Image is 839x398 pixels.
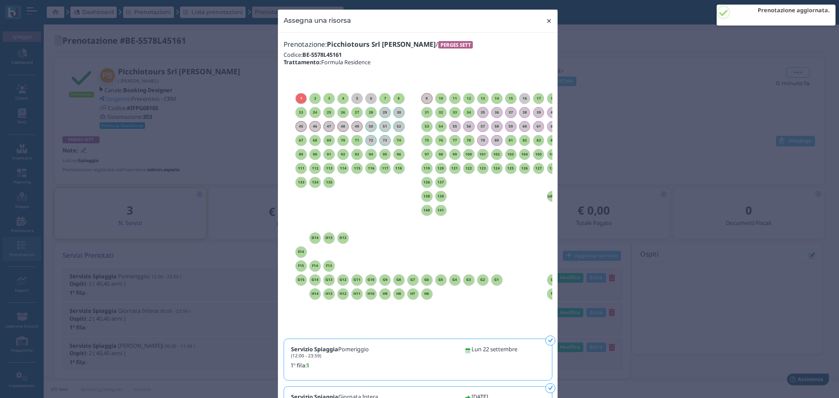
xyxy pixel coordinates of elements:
[295,138,307,142] h6: 67
[477,125,489,128] h6: 57
[323,138,335,142] h6: 69
[421,97,433,100] h6: 9
[337,125,349,128] h6: 48
[533,125,544,128] h6: 61
[379,97,391,100] h6: 7
[309,111,321,114] h6: 24
[307,362,309,369] b: 1
[379,152,391,156] h6: 95
[323,180,335,184] h6: 135
[284,15,351,25] h4: Assegna una risorsa
[407,292,419,296] h6: H7
[295,278,307,282] h6: G15
[519,111,530,114] h6: 38
[309,166,321,170] h6: 112
[379,278,391,282] h6: G9
[351,111,363,114] h6: 27
[365,97,377,100] h6: 6
[291,353,321,359] small: (12:00 - 23:59)
[463,111,475,114] h6: 34
[323,111,335,114] h6: 25
[323,125,335,128] h6: 47
[351,125,363,128] h6: 49
[505,125,517,128] h6: 59
[435,138,447,142] h6: 76
[477,152,489,156] h6: 101
[365,125,377,128] h6: 50
[435,278,447,282] h6: G5
[449,97,461,100] h6: 11
[327,40,436,49] b: Picchiotours Srl [PERSON_NAME]
[291,345,338,353] b: Servizio Spiaggia
[491,97,503,100] h6: 14
[309,236,321,240] h6: D14
[284,58,321,66] b: Trattamento:
[291,361,455,370] label: 1° fila:
[491,278,503,282] h6: G1
[421,180,433,184] h6: 136
[491,166,503,170] h6: 124
[463,97,475,100] h6: 12
[533,166,544,170] h6: 127
[505,166,517,170] h6: 125
[295,166,307,170] h6: 111
[309,292,321,296] h6: H14
[26,7,58,14] span: Assistenza
[379,166,391,170] h6: 117
[505,111,517,114] h6: 37
[379,138,391,142] h6: 73
[519,125,530,128] h6: 60
[463,138,475,142] h6: 78
[365,138,377,142] h6: 72
[365,278,377,282] h6: G10
[519,152,530,156] h6: 104
[505,138,517,142] h6: 81
[449,125,461,128] h6: 55
[351,292,363,296] h6: H11
[309,152,321,156] h6: 90
[393,97,405,100] h6: 8
[337,138,349,142] h6: 70
[365,292,377,296] h6: H10
[323,292,335,296] h6: H13
[337,236,349,240] h6: D12
[295,250,307,254] h6: E14
[393,292,405,296] h6: H8
[379,125,391,128] h6: 51
[309,278,321,282] h6: G14
[533,152,544,156] h6: 105
[393,278,405,282] h6: G8
[435,125,447,128] h6: 54
[533,111,544,114] h6: 39
[351,138,363,142] h6: 71
[505,152,517,156] h6: 103
[351,166,363,170] h6: 115
[449,278,461,282] h6: G4
[758,7,830,14] h2: Prenotazione aggiornata.
[491,125,503,128] h6: 58
[463,278,475,282] h6: G3
[295,180,307,184] h6: 133
[337,166,349,170] h6: 114
[435,180,447,184] h6: 137
[351,278,363,282] h6: G11
[491,138,503,142] h6: 80
[337,111,349,114] h6: 26
[477,278,489,282] h6: G2
[379,292,391,296] h6: H9
[295,111,307,114] h6: 23
[435,166,447,170] h6: 120
[533,138,544,142] h6: 83
[533,97,544,100] h6: 17
[284,41,552,48] h4: Prenotazione: /
[505,97,517,100] h6: 15
[302,51,342,59] b: BE-5578L45161
[323,97,335,100] h6: 3
[463,152,475,156] h6: 100
[323,236,335,240] h6: D13
[295,152,307,156] h6: 89
[323,264,335,268] h6: F13
[393,166,405,170] h6: 118
[477,97,489,100] h6: 13
[519,138,530,142] h6: 82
